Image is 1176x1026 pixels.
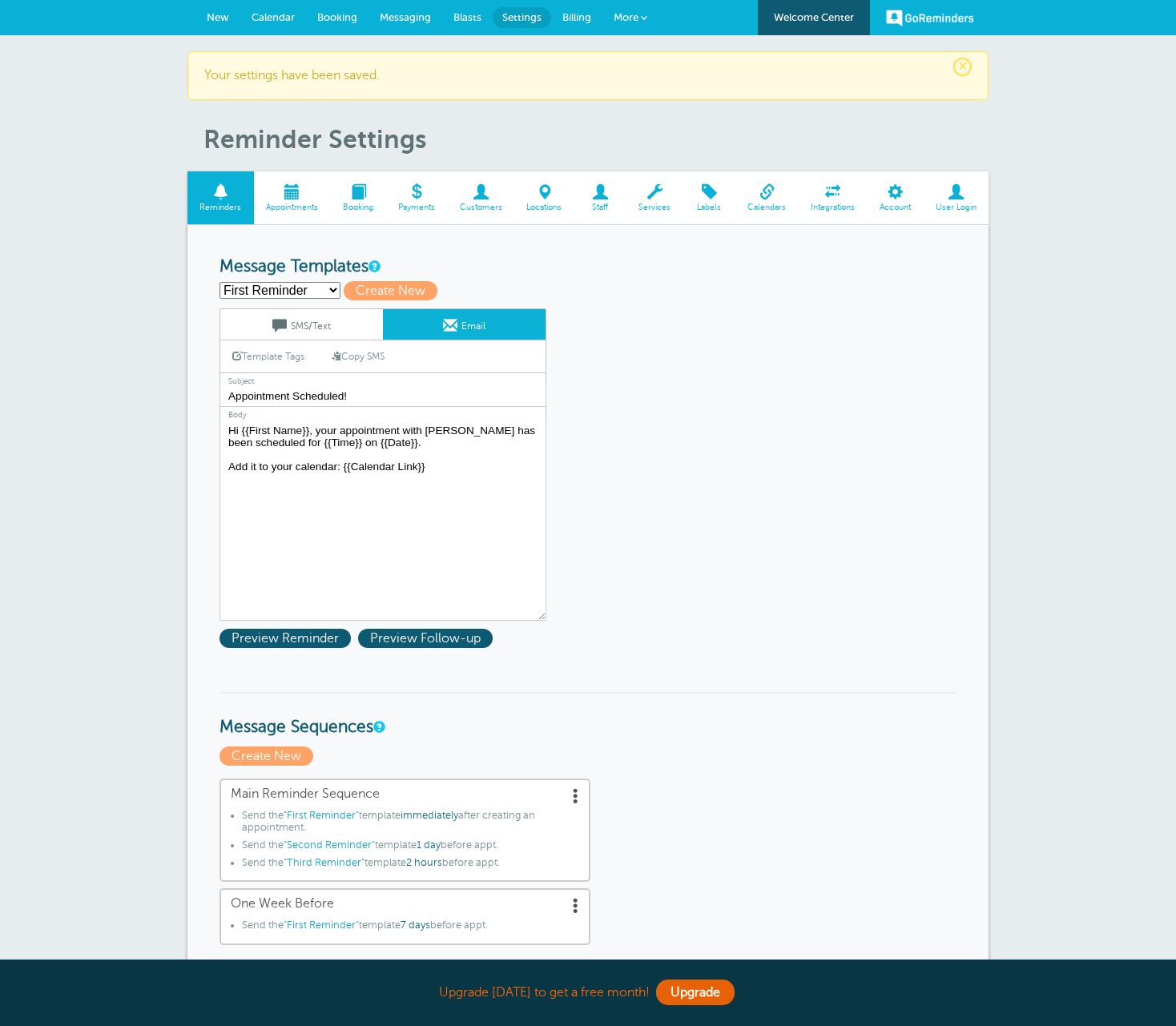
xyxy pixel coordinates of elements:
a: Calendars [735,171,799,225]
span: Labels [691,203,727,212]
a: Customers [447,171,514,225]
span: Preview Reminder [219,629,351,648]
span: Services [634,203,675,212]
span: Reminders [195,203,246,212]
a: Settings [493,7,551,28]
span: 7 days [401,919,430,931]
span: Locations [522,203,566,212]
a: Upgrade [656,980,735,1005]
span: Customers [455,203,506,212]
textarea: Hi {{First Name}}, your appointment with [PERSON_NAME] has been scheduled for {{Time}} on {{Date}... [219,420,546,621]
a: This is the wording for your reminder and follow-up messages. You can create multiple templates i... [369,261,378,272]
a: Labels [683,171,735,225]
a: Create New [344,284,445,298]
li: Send the template before appt. [242,857,579,875]
a: Locations [514,171,574,225]
h3: Message Sequences [219,692,957,738]
span: Settings [502,11,542,23]
span: Billing [562,11,591,23]
span: Booking [317,11,357,23]
span: Preview Follow-up [358,629,493,648]
label: Body [219,407,546,420]
span: Calendar [252,11,295,23]
a: Appointments [254,171,331,225]
span: Create New [344,281,437,300]
a: Staff [574,171,626,225]
a: Message Sequences allow you to setup multiple reminder schedules that can use different Message T... [373,722,383,732]
label: Subject [219,372,546,387]
span: Main Reminder Sequence [231,787,579,802]
span: Account [875,203,915,212]
a: Main Reminder Sequence Send the"First Reminder"templateimmediatelyafter creating an appointment.S... [219,779,590,883]
span: New [207,11,229,23]
a: Copy SMS [320,341,397,372]
span: Integrations [807,203,860,212]
p: Your settings have been saved. [204,68,972,83]
span: "Second Reminder" [284,839,375,851]
iframe: Resource center [1112,962,1160,1010]
span: Create New [219,746,313,766]
span: × [953,58,972,76]
a: Services [626,171,683,225]
span: One Week Before [231,896,579,911]
a: Preview Follow-up [358,631,497,646]
span: Payments [393,203,439,212]
li: Send the template after creating an appointment. [242,810,579,839]
span: "First Reminder" [284,810,359,821]
span: Appointments [262,203,323,212]
a: User Login [923,171,989,225]
span: "First Reminder" [284,919,359,931]
span: Booking [339,203,378,212]
a: Account [867,171,923,225]
a: Preview Reminder [219,631,358,646]
a: Booking [331,171,386,225]
a: Template Tags [220,340,316,372]
a: Email [383,309,546,340]
li: Send the template before appt. [242,839,579,857]
li: Send the template before appt. [242,919,579,937]
div: Upgrade [DATE] to get a free month! [187,976,989,1010]
span: "Third Reminder" [284,857,364,868]
a: Create New [219,749,317,763]
h3: Message Templates [219,257,957,277]
h1: Reminder Settings [203,124,989,155]
a: Payments [385,171,447,225]
span: 2 hours [406,857,442,868]
span: Staff [582,203,618,212]
a: Integrations [799,171,868,225]
span: 1 day [417,839,441,851]
span: More [614,11,638,23]
span: Messaging [380,11,431,23]
span: immediately [401,810,458,821]
a: One Week Before Send the"First Reminder"template7 daysbefore appt. [219,888,590,945]
a: SMS/Text [220,309,383,340]
span: Calendars [743,203,791,212]
span: User Login [931,203,981,212]
span: Blasts [453,11,481,23]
